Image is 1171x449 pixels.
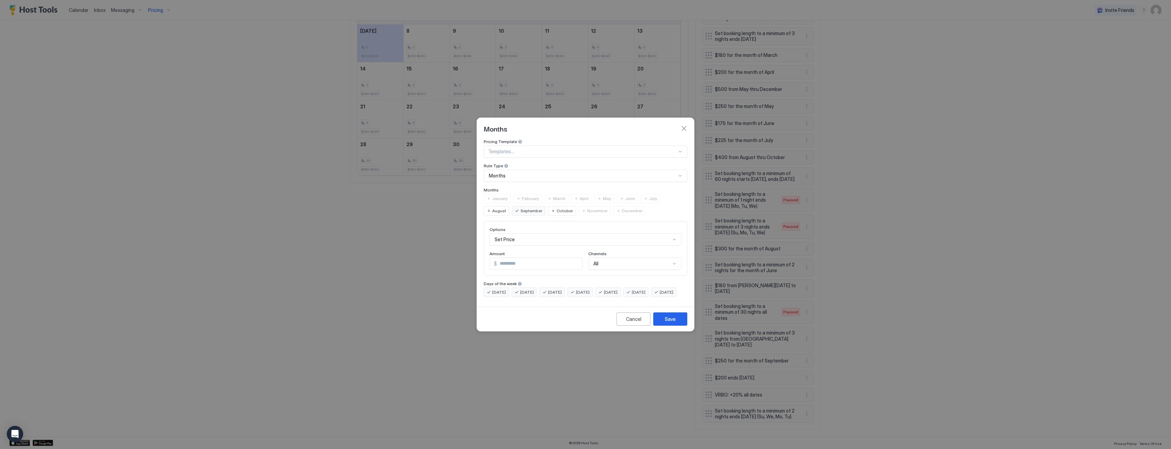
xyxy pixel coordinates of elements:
[494,261,497,267] span: $
[492,289,506,295] span: [DATE]
[492,196,508,202] span: January
[484,163,503,168] span: Rule Type
[665,315,676,323] div: Save
[588,251,607,256] span: Channels
[626,315,641,323] div: Cancel
[649,196,657,202] span: July
[490,251,505,256] span: Amount
[490,227,506,232] span: Options
[484,187,499,192] span: Months
[625,196,635,202] span: June
[522,196,539,202] span: February
[484,139,517,144] span: Pricing Template
[580,196,589,202] span: April
[603,196,611,202] span: May
[484,281,517,286] span: Days of the week
[660,289,673,295] span: [DATE]
[604,289,617,295] span: [DATE]
[497,258,582,269] input: Input Field
[495,236,515,243] span: Set Price
[622,208,642,214] span: December
[593,261,598,267] span: All
[653,312,687,326] button: Save
[484,123,507,134] span: Months
[489,173,506,179] span: Months
[548,289,562,295] span: [DATE]
[7,426,23,442] div: Open Intercom Messenger
[616,312,651,326] button: Cancel
[553,196,565,202] span: March
[632,289,645,295] span: [DATE]
[520,208,542,214] span: September
[557,208,573,214] span: October
[576,289,590,295] span: [DATE]
[587,208,608,214] span: November
[492,208,506,214] span: August
[520,289,534,295] span: [DATE]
